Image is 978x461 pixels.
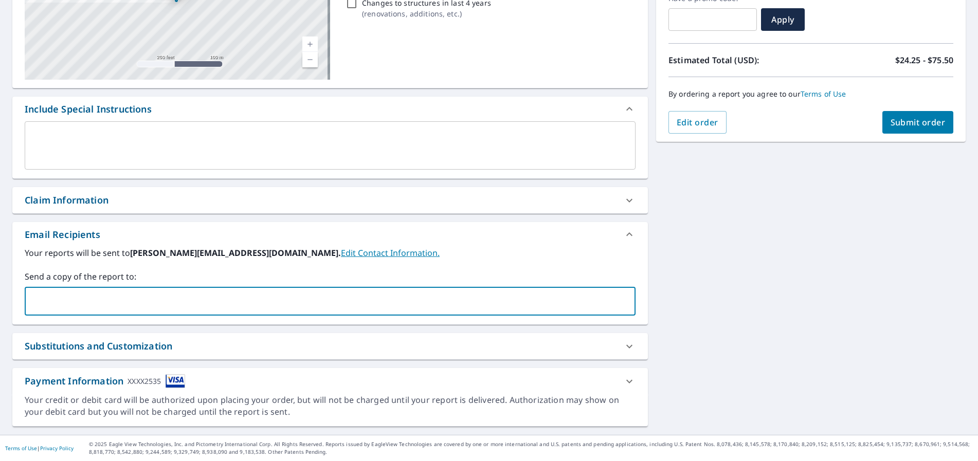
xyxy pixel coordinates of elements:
div: Your credit or debit card will be authorized upon placing your order, but will not be charged unt... [25,394,636,418]
a: Current Level 17, Zoom In [302,36,318,52]
a: EditContactInfo [341,247,440,259]
div: Email Recipients [25,228,100,242]
div: XXXX2535 [128,374,161,388]
b: [PERSON_NAME][EMAIL_ADDRESS][DOMAIN_NAME]. [130,247,341,259]
div: Payment Information [25,374,185,388]
a: Current Level 17, Zoom Out [302,52,318,67]
p: | [5,445,74,451]
button: Apply [761,8,805,31]
div: Include Special Instructions [25,102,152,116]
img: cardImage [166,374,185,388]
a: Terms of Use [801,89,846,99]
div: Claim Information [25,193,108,207]
div: Email Recipients [12,222,648,247]
p: ( renovations, additions, etc. ) [362,8,491,19]
p: © 2025 Eagle View Technologies, Inc. and Pictometry International Corp. All Rights Reserved. Repo... [89,440,973,456]
span: Edit order [677,117,718,128]
button: Edit order [668,111,727,134]
a: Terms of Use [5,445,37,452]
div: Payment InformationXXXX2535cardImage [12,368,648,394]
div: Include Special Instructions [12,97,648,121]
div: Substitutions and Customization [25,339,172,353]
label: Your reports will be sent to [25,247,636,259]
p: Estimated Total (USD): [668,54,811,66]
p: By ordering a report you agree to our [668,89,953,99]
p: $24.25 - $75.50 [895,54,953,66]
a: Privacy Policy [40,445,74,452]
span: Apply [769,14,796,25]
button: Submit order [882,111,954,134]
span: Submit order [891,117,946,128]
div: Claim Information [12,187,648,213]
label: Send a copy of the report to: [25,270,636,283]
div: Substitutions and Customization [12,333,648,359]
